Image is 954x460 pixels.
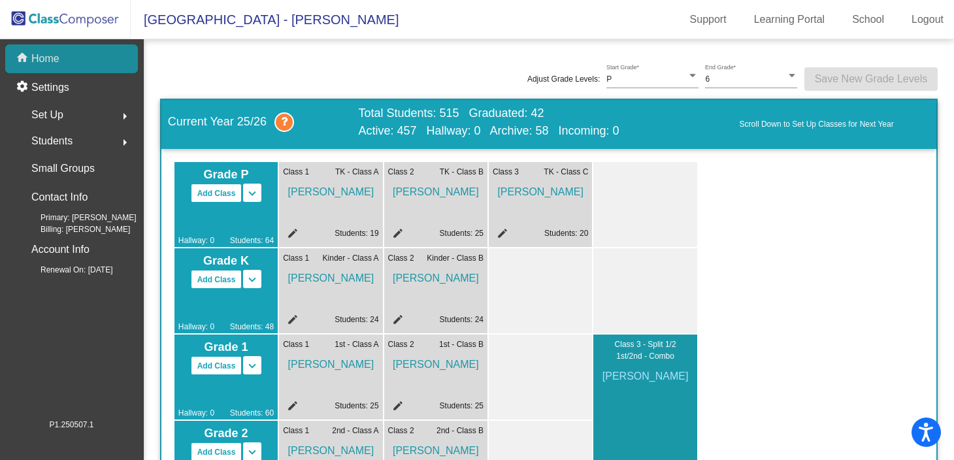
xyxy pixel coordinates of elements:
span: Grade 2 [178,425,274,442]
span: Set Up [31,106,63,124]
span: TK - Class B [440,166,484,178]
a: Students: 25 [440,229,484,238]
span: Save New Grade Levels [815,73,928,84]
mat-icon: home [16,51,31,67]
span: [PERSON_NAME] [283,178,378,200]
mat-icon: arrow_right [117,135,133,150]
span: Grade K [178,252,274,270]
span: [PERSON_NAME] [283,350,378,372]
span: Renewal On: [DATE] [20,264,112,276]
mat-icon: edit [388,400,404,416]
span: Hallway: 0 [178,407,214,419]
span: Students: 60 [230,407,274,419]
span: Class 3 [493,166,519,178]
mat-icon: keyboard_arrow_down [244,358,260,374]
span: Class 2 [388,425,414,436]
a: Support [680,9,737,30]
span: Students: 64 [230,235,274,246]
span: [PERSON_NAME] [597,362,693,384]
a: Logout [901,9,954,30]
span: Kinder - Class A [323,252,379,264]
mat-icon: keyboard_arrow_down [244,272,260,287]
button: Add Class [191,184,242,203]
span: Total Students: 515 Graduated: 42 [358,107,619,121]
span: 6 [705,74,710,84]
a: Students: 25 [440,401,484,410]
span: Hallway: 0 [178,235,214,246]
button: Add Class [191,270,242,289]
span: 1st/2nd - Combo [597,350,693,362]
span: Class 3 - Split 1/2 [597,338,693,350]
span: Class 1 [283,166,309,178]
span: [PERSON_NAME] [388,178,484,200]
span: Students: 48 [230,321,274,333]
span: [PERSON_NAME] [388,264,484,286]
a: Learning Portal [744,9,836,30]
mat-icon: edit [388,227,404,243]
mat-icon: settings [16,80,31,95]
span: [PERSON_NAME] [388,350,484,372]
a: Students: 24 [335,315,378,324]
span: Kinder - Class B [427,252,484,264]
p: Settings [31,80,69,95]
span: [PERSON_NAME] [283,436,378,459]
a: Students: 19 [335,229,378,238]
span: [PERSON_NAME] [388,436,484,459]
span: Grade P [178,166,274,184]
p: Account Info [31,240,90,259]
span: TK - Class C [544,166,588,178]
a: Students: 24 [440,315,484,324]
button: Add Class [191,356,242,375]
a: Students: 20 [544,229,588,238]
span: 2nd - Class B [436,425,484,436]
span: Class 2 [388,338,414,350]
button: Save New Grade Levels [804,67,938,91]
span: Students [31,132,73,150]
span: Primary: [PERSON_NAME] [20,212,137,223]
span: 1st - Class A [335,338,378,350]
p: Small Groups [31,159,95,178]
mat-icon: edit [493,227,508,243]
p: Home [31,51,59,67]
a: Scroll Down to Set Up Classes for Next Year [740,118,930,130]
p: Contact Info [31,188,88,206]
span: P [606,74,612,84]
span: Active: 457 Hallway: 0 Archive: 58 Incoming: 0 [358,124,619,139]
a: School [842,9,895,30]
span: TK - Class A [335,166,379,178]
mat-icon: keyboard_arrow_down [244,186,260,201]
span: Hallway: 0 [178,321,214,333]
span: Class 1 [283,425,309,436]
span: [PERSON_NAME] [283,264,378,286]
mat-icon: keyboard_arrow_down [244,444,260,460]
span: 2nd - Class A [332,425,378,436]
span: 1st - Class B [439,338,484,350]
span: Class 2 [388,166,414,178]
span: Grade 1 [178,338,274,356]
mat-icon: edit [283,227,299,243]
mat-icon: edit [388,314,404,329]
span: Class 2 [388,252,414,264]
span: Class 1 [283,338,309,350]
mat-icon: arrow_right [117,108,133,124]
span: Billing: [PERSON_NAME] [20,223,130,235]
mat-icon: edit [283,314,299,329]
span: [PERSON_NAME] [493,178,588,200]
a: Students: 25 [335,401,378,410]
mat-icon: edit [283,400,299,416]
span: Current Year 25/26 [168,112,359,132]
span: Adjust Grade Levels: [527,73,600,85]
span: Class 1 [283,252,309,264]
span: [GEOGRAPHIC_DATA] - [PERSON_NAME] [131,9,399,30]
